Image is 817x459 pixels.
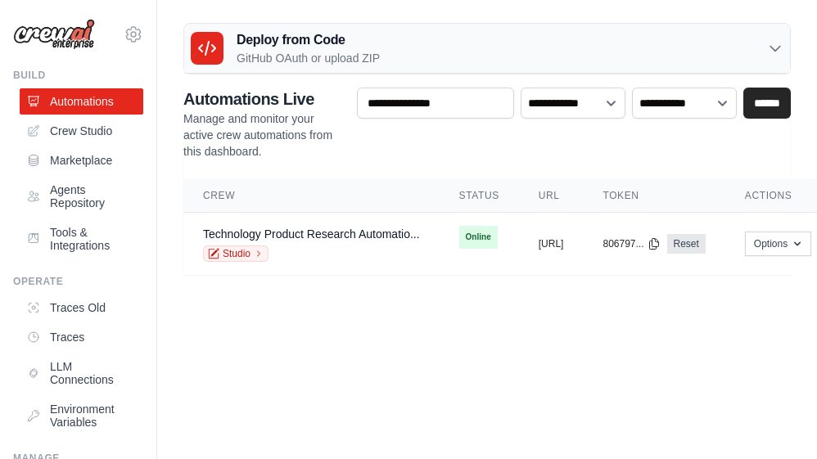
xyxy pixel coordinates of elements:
a: Marketplace [20,147,143,173]
a: Environment Variables [20,396,143,435]
a: Crew Studio [20,118,143,144]
span: Online [459,226,498,249]
th: Token [583,179,724,213]
th: Status [440,179,519,213]
button: Options [745,232,811,256]
img: Logo [13,19,95,50]
p: GitHub OAuth or upload ZIP [237,50,380,66]
h2: Automations Live [183,88,344,110]
a: Technology Product Research Automatio... [203,227,420,241]
a: Studio [203,245,269,262]
a: LLM Connections [20,353,143,393]
a: Reset [667,234,706,254]
a: Traces Old [20,295,143,321]
p: Manage and monitor your active crew automations from this dashboard. [183,110,344,160]
div: Build [13,69,143,82]
a: Automations [20,88,143,115]
th: URL [519,179,584,213]
a: Traces [20,324,143,350]
h3: Deploy from Code [237,30,380,50]
th: Crew [183,179,440,213]
div: Operate [13,275,143,288]
a: Tools & Integrations [20,219,143,259]
button: 806797... [603,237,660,250]
a: Agents Repository [20,177,143,216]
